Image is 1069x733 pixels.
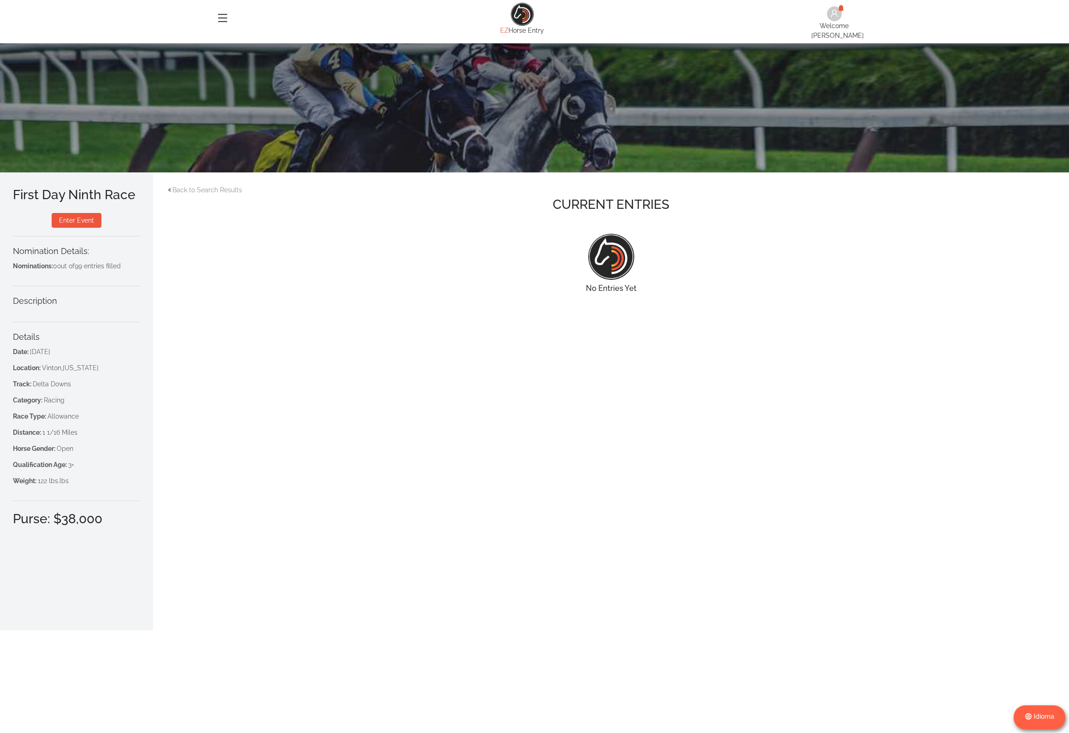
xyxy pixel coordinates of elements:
p: 3+ [13,460,140,470]
p: Welcome [PERSON_NAME] [811,21,857,41]
strong: Horse Gender : [13,445,57,452]
img: ez horse logo [511,3,534,26]
h4: Idioma [1020,712,1059,721]
strong: Location : [13,364,42,372]
strong: Weight : [13,477,38,485]
p: Vinton , [US_STATE] [13,363,140,373]
strong: Race Type : [13,413,47,420]
i: icon: user [830,9,839,18]
strong: Category : [13,396,44,404]
button: Enter Event [52,213,101,228]
p: Delta Downs [13,379,140,389]
i: icon: caret-left [166,187,172,193]
strong: Distance : [13,429,42,436]
span: EZ [500,27,508,34]
p: Open [13,444,140,454]
h3: Nomination Details: [13,245,140,257]
p: Allowance [13,412,140,421]
h2: Purse : $ 38,000 [13,509,140,529]
h1: Current Entries [166,195,1056,214]
h2: First Day Ninth Race [13,185,140,205]
strong: Qualification Age : [13,461,68,468]
strong: Date : [13,348,30,355]
a: ez horse logoEZHorse Entry [495,3,550,41]
strong: Nominations: [13,262,53,270]
p: Racing [13,396,140,405]
div: Back to Search Results [166,185,1056,195]
p: 122 lbs. lbs [13,476,140,486]
p: 1 1/16 Miles [13,428,140,437]
img: empty [588,234,634,280]
i: icon: bell [838,5,845,12]
strong: Track : [13,380,33,388]
p: Horse Entry [495,26,550,35]
h3: Description [13,295,140,307]
p: 0 out of 99 entries filled [13,261,140,271]
p: [DATE] [13,347,140,357]
i: icon: menu [218,13,228,23]
i: icon: global [1025,713,1032,720]
h3: No Entries Yet [580,284,642,294]
h3: Details [13,331,140,343]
